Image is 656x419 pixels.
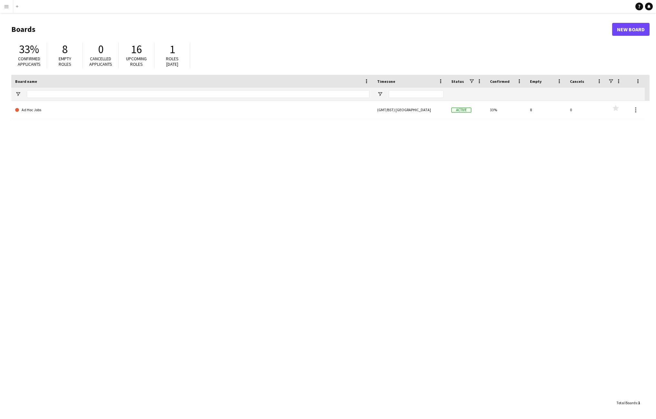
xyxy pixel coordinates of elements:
span: Confirmed [490,79,510,84]
input: Timezone Filter Input [389,90,444,98]
span: Cancels [570,79,584,84]
button: Open Filter Menu [15,91,21,97]
div: (GMT/BST) [GEOGRAPHIC_DATA] [373,101,447,119]
span: 16 [131,42,142,56]
button: Open Filter Menu [377,91,383,97]
span: Confirmed applicants [18,56,41,67]
span: 0 [98,42,103,56]
div: 33% [486,101,526,119]
div: 0 [566,101,606,119]
span: Timezone [377,79,395,84]
span: Board name [15,79,37,84]
span: Upcoming roles [126,56,147,67]
span: Empty roles [59,56,71,67]
a: New Board [612,23,650,36]
span: Status [451,79,464,84]
input: Board name Filter Input [27,90,369,98]
div: 8 [526,101,566,119]
span: Active [451,108,471,112]
span: 1 [638,400,640,405]
span: Cancelled applicants [89,56,112,67]
span: Total Boards [616,400,637,405]
span: 8 [62,42,68,56]
div: : [616,396,640,409]
span: Roles [DATE] [166,56,179,67]
a: Ad Hoc Jobs [15,101,369,119]
span: 1 [170,42,175,56]
span: Empty [530,79,542,84]
span: 33% [19,42,39,56]
h1: Boards [11,24,612,34]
